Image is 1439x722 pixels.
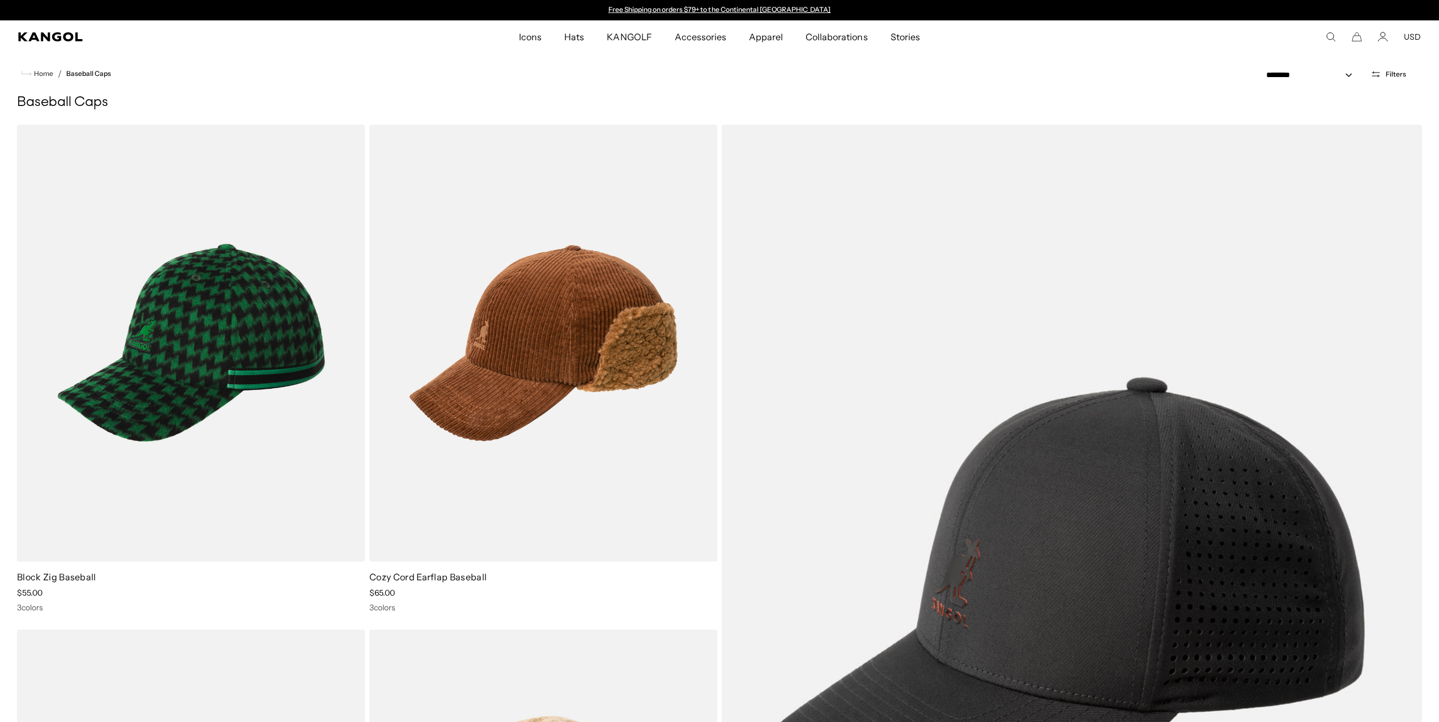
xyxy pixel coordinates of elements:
a: Accessories [663,20,738,53]
span: Hats [564,20,584,53]
span: $55.00 [17,588,42,598]
a: Baseball Caps [66,70,111,78]
button: Cart [1352,32,1362,42]
span: Apparel [749,20,783,53]
span: Stories [891,20,920,53]
a: Free Shipping on orders $79+ to the Continental [GEOGRAPHIC_DATA] [608,5,831,14]
a: Cozy Cord Earflap Baseball [369,571,487,583]
span: Accessories [675,20,726,53]
div: Announcement [603,6,836,15]
button: USD [1404,32,1421,42]
slideshow-component: Announcement bar [603,6,836,15]
h1: Baseball Caps [17,94,1422,111]
img: Cozy Cord Earflap Baseball [369,125,717,562]
span: $65.00 [369,588,395,598]
a: Stories [879,20,931,53]
div: 1 of 2 [603,6,836,15]
div: 3 colors [17,602,365,613]
a: Hats [553,20,595,53]
span: Collaborations [806,20,867,53]
a: Kangol [18,32,344,41]
select: Sort by: Featured [1262,69,1364,81]
span: KANGOLF [607,20,652,53]
span: Home [32,70,53,78]
span: Filters [1386,70,1406,78]
button: Open filters [1364,69,1413,79]
a: Apparel [738,20,794,53]
a: Block Zig Baseball [17,571,96,583]
div: 3 colors [369,602,717,613]
a: Icons [508,20,553,53]
span: Icons [519,20,542,53]
li: / [53,67,62,80]
a: KANGOLF [595,20,663,53]
a: Collaborations [794,20,879,53]
a: Home [22,69,53,79]
summary: Search here [1326,32,1336,42]
img: Block Zig Baseball [17,125,365,562]
a: Account [1378,32,1388,42]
